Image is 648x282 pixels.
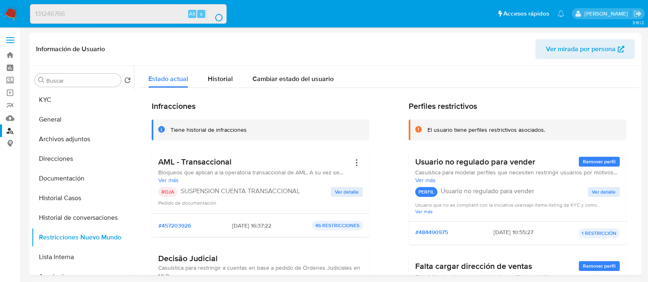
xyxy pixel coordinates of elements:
[189,10,196,18] span: Alt
[503,9,549,18] span: Accesos rápidos
[32,208,134,228] button: Historial de conversaciones
[38,77,45,83] button: Buscar
[32,188,134,208] button: Historial Casos
[32,247,134,267] button: Lista Interna
[32,169,134,188] button: Documentación
[32,149,134,169] button: Direcciones
[46,77,118,84] input: Buscar
[32,110,134,129] button: General
[207,8,223,20] button: search-icon
[584,10,630,18] p: milagros.cisterna@mercadolibre.com
[633,9,642,18] a: Salir
[535,39,635,59] button: Ver mirada por persona
[32,129,134,149] button: Archivos adjuntos
[124,77,131,86] button: Volver al orden por defecto
[546,39,616,59] span: Ver mirada por persona
[30,9,226,19] input: Buscar usuario o caso...
[557,10,564,17] a: Notificaciones
[32,90,134,110] button: KYC
[36,45,105,53] h1: Información de Usuario
[32,228,134,247] button: Restricciones Nuevo Mundo
[200,10,202,18] span: s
